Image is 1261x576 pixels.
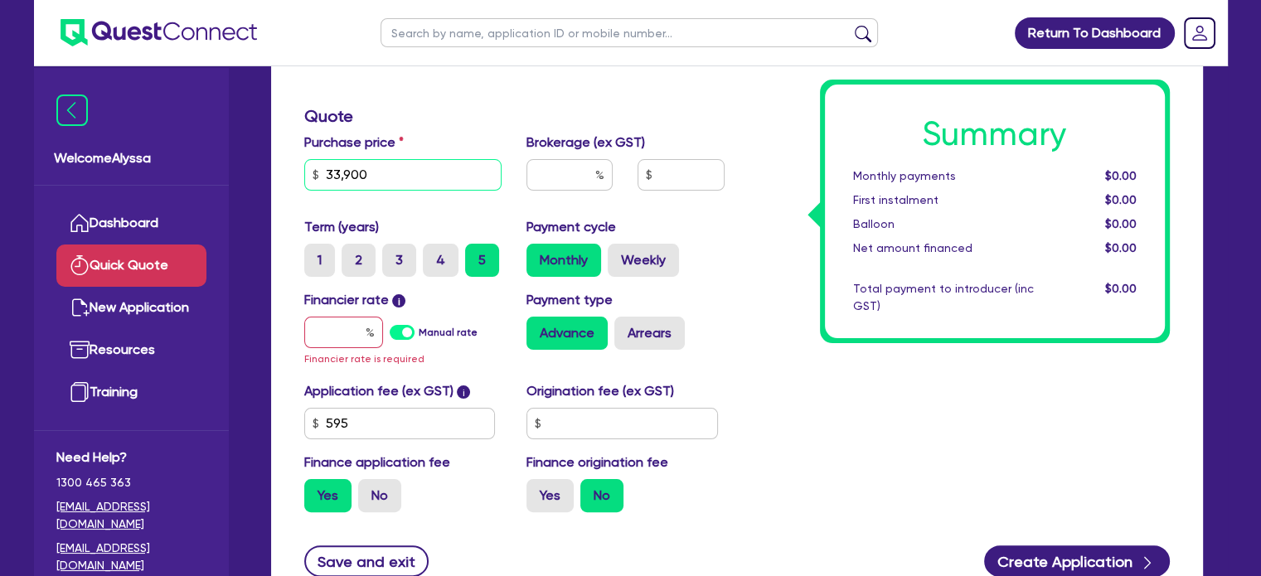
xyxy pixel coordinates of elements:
label: 4 [423,244,458,277]
label: Yes [526,479,574,512]
span: Need Help? [56,448,206,467]
label: No [358,479,401,512]
span: 1300 465 363 [56,474,206,491]
label: Manual rate [419,325,478,340]
a: New Application [56,287,206,329]
a: Quick Quote [56,244,206,287]
a: Training [56,371,206,414]
div: Net amount financed [841,240,1046,257]
span: i [392,294,405,307]
span: $0.00 [1104,217,1136,230]
span: $0.00 [1104,193,1136,206]
span: Financier rate is required [304,353,424,365]
a: [EMAIL_ADDRESS][DOMAIN_NAME] [56,498,206,533]
div: Total payment to introducer (inc GST) [841,280,1046,315]
div: Monthly payments [841,167,1046,185]
label: Term (years) [304,217,379,237]
h3: Quote [304,106,725,126]
label: Application fee (ex GST) [304,381,453,401]
img: training [70,382,90,402]
span: Welcome Alyssa [54,148,209,168]
span: i [457,385,470,399]
label: 2 [342,244,376,277]
label: Advance [526,317,608,350]
label: Origination fee (ex GST) [526,381,674,401]
a: Return To Dashboard [1015,17,1175,49]
label: Yes [304,479,352,512]
label: Financier rate [304,290,406,310]
span: $0.00 [1104,241,1136,254]
label: Finance origination fee [526,453,668,472]
label: Arrears [614,317,685,350]
label: 1 [304,244,335,277]
img: resources [70,340,90,360]
img: quest-connect-logo-blue [61,19,257,46]
label: 3 [382,244,416,277]
label: Finance application fee [304,453,450,472]
img: quick-quote [70,255,90,275]
label: Payment cycle [526,217,616,237]
label: Purchase price [304,133,404,152]
label: Weekly [608,244,679,277]
img: icon-menu-close [56,94,88,126]
h1: Summary [853,114,1137,154]
label: Brokerage (ex GST) [526,133,645,152]
label: Payment type [526,290,613,310]
label: 5 [465,244,499,277]
span: $0.00 [1104,282,1136,295]
a: Dropdown toggle [1178,12,1221,55]
a: Dashboard [56,202,206,244]
a: [EMAIL_ADDRESS][DOMAIN_NAME] [56,540,206,574]
div: First instalment [841,191,1046,209]
label: Monthly [526,244,601,277]
img: new-application [70,298,90,317]
input: Search by name, application ID or mobile number... [381,18,878,47]
a: Resources [56,329,206,371]
div: Balloon [841,215,1046,233]
label: No [580,479,623,512]
span: $0.00 [1104,169,1136,182]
